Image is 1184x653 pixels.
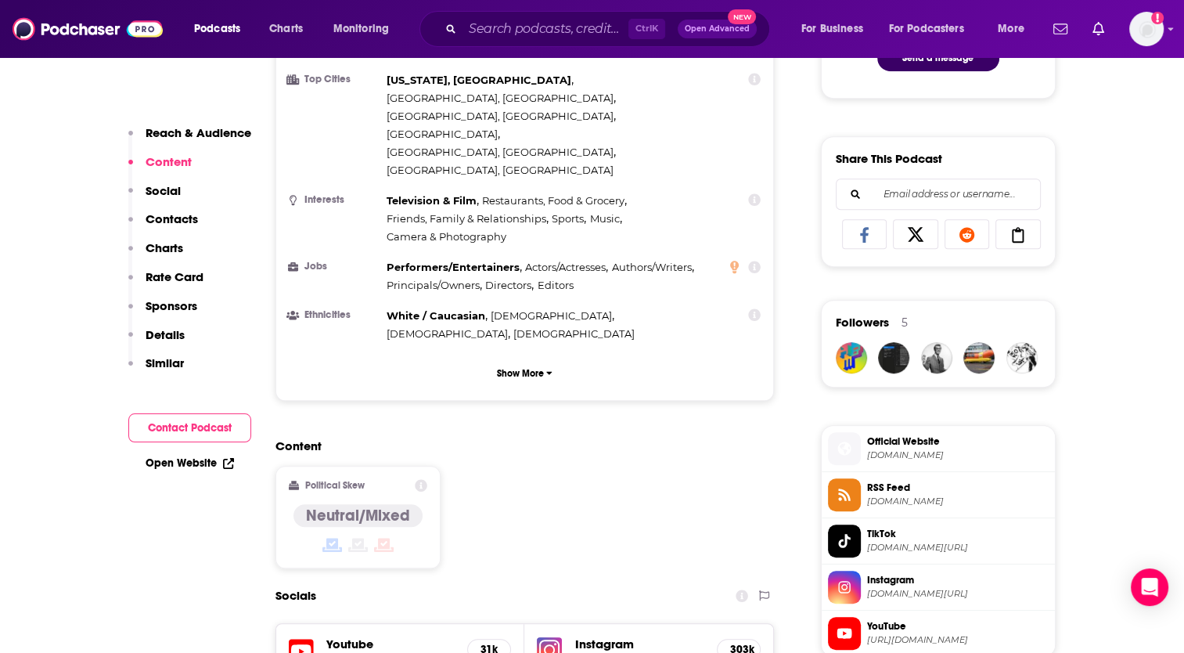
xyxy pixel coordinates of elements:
img: engel_kraus [921,342,952,373]
p: Reach & Audience [146,125,251,140]
a: Instagram[DOMAIN_NAME][URL] [828,571,1049,604]
button: Show More [289,359,761,388]
button: Content [128,154,192,183]
img: eemoogee.gui [1006,342,1038,373]
h2: Political Skew [305,480,365,491]
span: , [387,276,482,294]
span: More [998,18,1024,40]
button: Open AdvancedNew [678,20,757,38]
span: Actors/Actresses [525,261,606,273]
button: open menu [790,16,883,41]
span: comedycellar.com [867,449,1049,461]
a: Copy Link [995,219,1041,249]
img: smoman31 [963,342,995,373]
span: Friends, Family & Relationships [387,212,546,225]
span: For Podcasters [889,18,964,40]
button: Rate Card [128,269,203,298]
p: Charts [146,240,183,255]
a: INRI81216 [836,342,867,373]
span: [GEOGRAPHIC_DATA], [GEOGRAPHIC_DATA] [387,92,614,104]
span: https://www.youtube.com/@comedycellarclips [867,634,1049,646]
span: Performers/Entertainers [387,261,520,273]
span: Logged in as ereardon [1129,12,1164,46]
span: Sports [552,212,584,225]
span: , [387,143,616,161]
span: [DEMOGRAPHIC_DATA] [513,327,635,340]
a: Open Website [146,456,234,470]
img: User Profile [1129,12,1164,46]
h3: Ethnicities [289,310,380,320]
span: , [387,307,488,325]
span: Camera & Photography [387,230,506,243]
span: , [387,258,522,276]
span: TikTok [867,527,1049,541]
p: Content [146,154,192,169]
div: Open Intercom Messenger [1131,568,1168,606]
span: , [485,276,534,294]
span: , [491,307,614,325]
p: Social [146,183,181,198]
p: Details [146,327,185,342]
span: [GEOGRAPHIC_DATA], [GEOGRAPHIC_DATA] [387,146,614,158]
button: open menu [879,16,987,41]
p: Contacts [146,211,198,226]
button: Similar [128,355,184,384]
span: YouTube [867,619,1049,633]
h4: Neutral/Mixed [306,506,410,525]
span: Followers [836,315,889,330]
h5: Youtube [326,637,455,651]
input: Search podcasts, credits, & more... [462,16,628,41]
span: , [387,89,616,107]
a: Show notifications dropdown [1047,16,1074,42]
button: Social [128,183,181,212]
p: Similar [146,355,184,370]
button: Show profile menu [1129,12,1164,46]
span: , [590,210,622,228]
span: [DEMOGRAPHIC_DATA] [491,309,612,322]
span: , [482,192,627,210]
button: open menu [987,16,1044,41]
button: Reach & Audience [128,125,251,154]
span: White / Caucasian [387,309,485,322]
h2: Socials [275,581,316,611]
button: Contact Podcast [128,413,251,442]
span: instagram.com/comedycellarusa [867,588,1049,600]
a: TikTok[DOMAIN_NAME][URL] [828,525,1049,557]
h3: Top Cities [289,74,380,85]
p: Show More [497,368,544,379]
button: Contacts [128,211,198,240]
button: open menu [183,16,261,41]
span: Podcasts [194,18,240,40]
span: Authors/Writers [612,261,692,273]
span: [GEOGRAPHIC_DATA] [387,128,498,140]
span: Monitoring [333,18,389,40]
span: Ctrl K [628,19,665,39]
span: Instagram [867,573,1049,587]
span: Charts [269,18,303,40]
span: , [612,258,694,276]
a: Share on X/Twitter [893,219,938,249]
svg: Add a profile image [1151,12,1164,24]
h5: Instagram [574,637,704,651]
div: Search podcasts, credits, & more... [434,11,785,47]
span: RSS Feed [867,481,1049,495]
a: Charts [259,16,312,41]
h3: Interests [289,195,380,205]
div: Search followers [836,179,1041,210]
span: [GEOGRAPHIC_DATA], [GEOGRAPHIC_DATA] [387,110,614,122]
span: Principals/Owners [387,279,480,291]
a: Official Website[DOMAIN_NAME] [828,432,1049,465]
span: Official Website [867,435,1049,449]
span: , [387,107,616,125]
button: Charts [128,240,183,269]
a: YouTube[URL][DOMAIN_NAME] [828,617,1049,650]
span: feeds.megaphone.fm [867,496,1049,507]
button: Details [128,327,185,356]
img: Podchaser - Follow, Share and Rate Podcasts [13,14,163,44]
span: For Business [801,18,863,40]
a: Share on Facebook [842,219,887,249]
span: Television & Film [387,194,477,207]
